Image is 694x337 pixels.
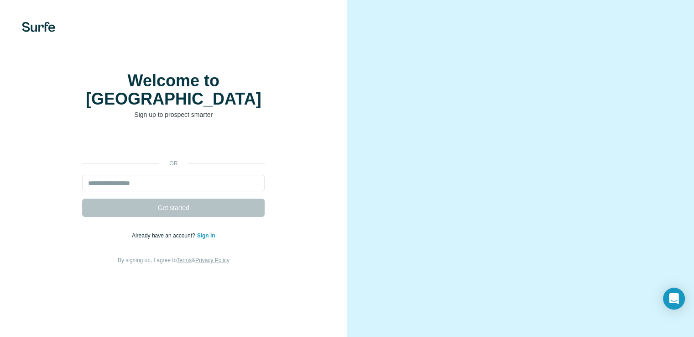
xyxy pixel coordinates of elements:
a: Terms [177,257,192,263]
a: Sign in [197,232,215,239]
p: or [159,159,188,168]
iframe: Sign in with Google Button [78,133,269,153]
span: By signing up, I agree to & [118,257,230,263]
div: Open Intercom Messenger [663,288,685,310]
img: Surfe's logo [22,22,55,32]
span: Already have an account? [132,232,197,239]
a: Privacy Policy [195,257,230,263]
h1: Welcome to [GEOGRAPHIC_DATA] [82,72,265,108]
p: Sign up to prospect smarter [82,110,265,119]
